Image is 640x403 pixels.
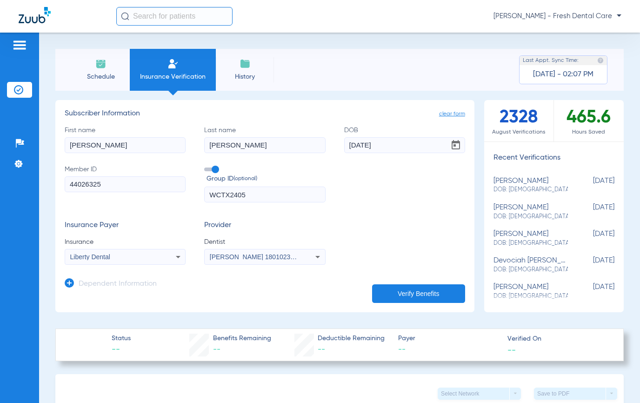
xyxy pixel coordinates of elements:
span: clear form [439,109,465,119]
span: August Verifications [484,128,553,137]
span: DOB: [DEMOGRAPHIC_DATA] [493,213,568,221]
span: DOB: [DEMOGRAPHIC_DATA] [493,239,568,248]
span: History [223,72,267,81]
span: Verified On [507,334,608,344]
span: -- [213,346,220,353]
span: Payer [398,334,499,343]
span: DOB: [DEMOGRAPHIC_DATA] [493,186,568,194]
span: Insurance Verification [137,72,209,81]
span: DOB: [DEMOGRAPHIC_DATA] [493,266,568,274]
span: Status [112,334,131,343]
input: First name [65,137,186,153]
button: Open calendar [447,136,465,154]
input: DOBOpen calendar [344,137,465,153]
input: Last name [204,137,325,153]
span: [DATE] [568,177,614,194]
iframe: Chat Widget [593,358,640,403]
img: hamburger-icon [12,40,27,51]
img: Zuub Logo [19,7,51,23]
span: [PERSON_NAME] 1801023031 [210,253,301,261]
span: -- [318,346,325,353]
h3: Recent Verifications [484,154,624,163]
label: Member ID [65,165,186,203]
span: Dentist [204,237,325,247]
div: 465.6 [554,100,624,141]
label: DOB [344,126,465,153]
input: Member ID [65,176,186,192]
span: [DATE] [568,203,614,221]
img: Manual Insurance Verification [167,58,179,69]
img: Schedule [95,58,107,69]
span: [DATE] [568,230,614,247]
span: [DATE] [568,283,614,300]
button: Verify Benefits [372,284,465,303]
img: History [240,58,251,69]
div: 2328 [484,100,554,141]
div: [PERSON_NAME] [493,203,568,221]
div: [PERSON_NAME] [493,283,568,300]
h3: Insurance Payer [65,221,186,230]
label: Last name [204,126,325,153]
div: [PERSON_NAME] [493,177,568,194]
span: Benefits Remaining [213,334,271,343]
span: Insurance [65,237,186,247]
span: -- [507,345,516,355]
span: -- [398,344,499,356]
span: Deductible Remaining [318,334,385,343]
img: last sync help info [597,57,604,64]
span: Hours Saved [554,128,624,137]
span: [PERSON_NAME] - Fresh Dental Care [493,12,621,21]
small: (optional) [233,174,257,184]
span: [DATE] [568,256,614,274]
span: Last Appt. Sync Time: [523,56,579,65]
span: DOB: [DEMOGRAPHIC_DATA] [493,292,568,301]
span: Liberty Dental [70,253,110,261]
h3: Dependent Information [79,280,157,289]
input: Search for patients [116,7,233,26]
img: Search Icon [121,12,129,20]
h3: Provider [204,221,325,230]
span: Schedule [79,72,123,81]
div: [PERSON_NAME] [493,230,568,247]
h3: Subscriber Information [65,109,465,119]
div: devociah [PERSON_NAME] [493,256,568,274]
span: Group ID [207,174,325,184]
span: -- [112,344,131,356]
label: First name [65,126,186,153]
span: [DATE] - 02:07 PM [533,70,593,79]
